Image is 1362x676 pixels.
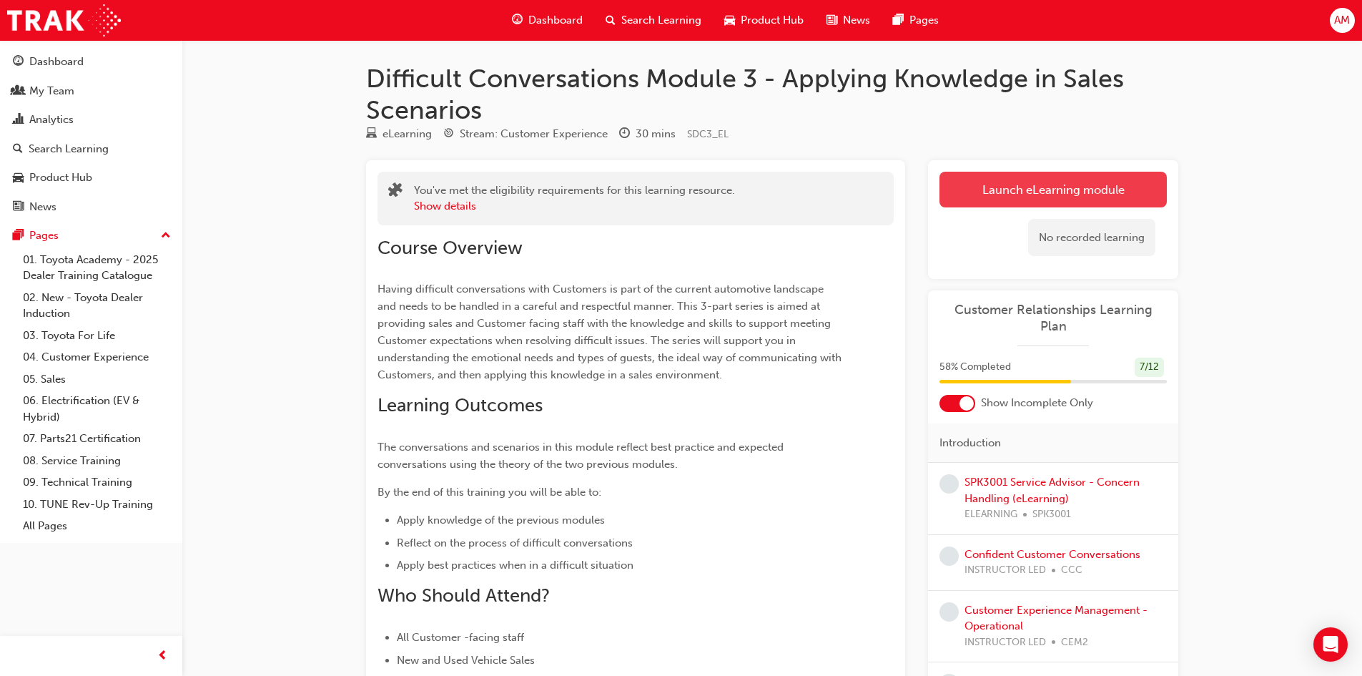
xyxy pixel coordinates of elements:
a: Dashboard [6,49,177,75]
a: SPK3001 Service Advisor - Concern Handling (eLearning) [964,476,1140,505]
span: Learning resource code [687,128,729,140]
span: SPK3001 [1032,506,1071,523]
span: Dashboard [528,12,583,29]
span: AM [1334,12,1350,29]
span: The conversations and scenarios in this module reflect best practice and expected conversations u... [377,441,786,471]
span: INSTRUCTOR LED [964,562,1046,579]
span: Show Incomplete Only [981,395,1093,411]
button: AM [1330,8,1355,33]
div: Open Intercom Messenger [1313,627,1348,662]
a: 02. New - Toyota Dealer Induction [17,287,177,325]
a: My Team [6,78,177,104]
img: Trak [7,4,121,36]
span: Apply best practices when in a difficult situation [397,559,633,572]
button: Show details [414,198,476,215]
a: 07. Parts21 Certification [17,428,177,450]
span: By the end of this training you will be able to: [377,486,601,499]
span: search-icon [13,143,23,156]
div: Duration [619,125,676,143]
div: eLearning [383,126,432,142]
div: News [29,199,56,215]
div: No recorded learning [1028,219,1155,257]
span: pages-icon [893,11,904,29]
span: learningRecordVerb_NONE-icon [939,602,959,622]
span: guage-icon [512,11,523,29]
span: learningRecordVerb_NONE-icon [939,547,959,566]
a: guage-iconDashboard [500,6,594,35]
div: Analytics [29,112,74,128]
span: Introduction [939,435,1001,451]
span: prev-icon [157,647,168,665]
a: news-iconNews [815,6,882,35]
span: News [843,12,870,29]
span: Course Overview [377,237,523,259]
span: 58 % Completed [939,359,1011,376]
a: 03. Toyota For Life [17,325,177,347]
a: 04. Customer Experience [17,346,177,368]
span: Apply knowledge of the previous modules [397,514,605,526]
a: 06. Electrification (EV & Hybrid) [17,390,177,428]
a: Customer Relationships Learning Plan [939,302,1167,334]
span: car-icon [13,172,24,185]
div: Stream [443,125,608,143]
div: Stream: Customer Experience [460,126,608,142]
a: Launch eLearning module [939,172,1167,207]
span: clock-icon [619,128,630,141]
span: CCC [1061,562,1082,579]
div: My Team [29,83,74,99]
div: Pages [29,227,59,244]
button: Pages [6,222,177,249]
a: car-iconProduct Hub [713,6,815,35]
span: learningRecordVerb_NONE-icon [939,474,959,494]
a: News [6,194,177,220]
span: learningResourceType_ELEARNING-icon [366,128,377,141]
span: Who Should Attend? [377,584,550,607]
a: Customer Experience Management - Operational [964,604,1148,633]
span: All Customer -facing staff [397,631,524,644]
div: 7 / 12 [1135,358,1164,377]
a: All Pages [17,515,177,537]
a: 08. Service Training [17,450,177,472]
span: INSTRUCTOR LED [964,635,1046,651]
span: New and Used Vehicle Sales [397,654,535,667]
span: Learning Outcomes [377,394,543,416]
a: 09. Technical Training [17,471,177,494]
span: chart-icon [13,114,24,127]
span: Having difficult conversations with Customers is part of the current automotive landscape and nee... [377,283,844,381]
div: Product Hub [29,170,92,186]
div: Dashboard [29,54,84,70]
span: puzzle-icon [388,184,403,200]
span: news-icon [13,201,24,214]
span: guage-icon [13,56,24,69]
a: 10. TUNE Rev-Up Training [17,494,177,516]
div: Search Learning [29,141,109,157]
span: ELEARNING [964,506,1017,523]
a: search-iconSearch Learning [594,6,713,35]
a: pages-iconPages [882,6,950,35]
span: Pages [909,12,939,29]
a: Confident Customer Conversations [964,548,1140,561]
span: pages-icon [13,230,24,243]
div: 30 mins [636,126,676,142]
a: Product Hub [6,165,177,191]
span: search-icon [606,11,616,29]
span: up-icon [161,227,171,245]
button: DashboardMy TeamAnalyticsSearch LearningProduct HubNews [6,46,177,222]
div: Type [366,125,432,143]
span: CEM2 [1061,635,1088,651]
a: 01. Toyota Academy - 2025 Dealer Training Catalogue [17,249,177,287]
span: people-icon [13,85,24,98]
div: You've met the eligibility requirements for this learning resource. [414,182,735,215]
span: target-icon [443,128,454,141]
a: 05. Sales [17,368,177,391]
span: car-icon [724,11,735,29]
span: Search Learning [621,12,701,29]
h1: Difficult Conversations Module 3 - Applying Knowledge in Sales Scenarios [366,63,1178,125]
span: Product Hub [741,12,804,29]
span: news-icon [826,11,837,29]
a: Analytics [6,107,177,133]
a: Search Learning [6,136,177,162]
